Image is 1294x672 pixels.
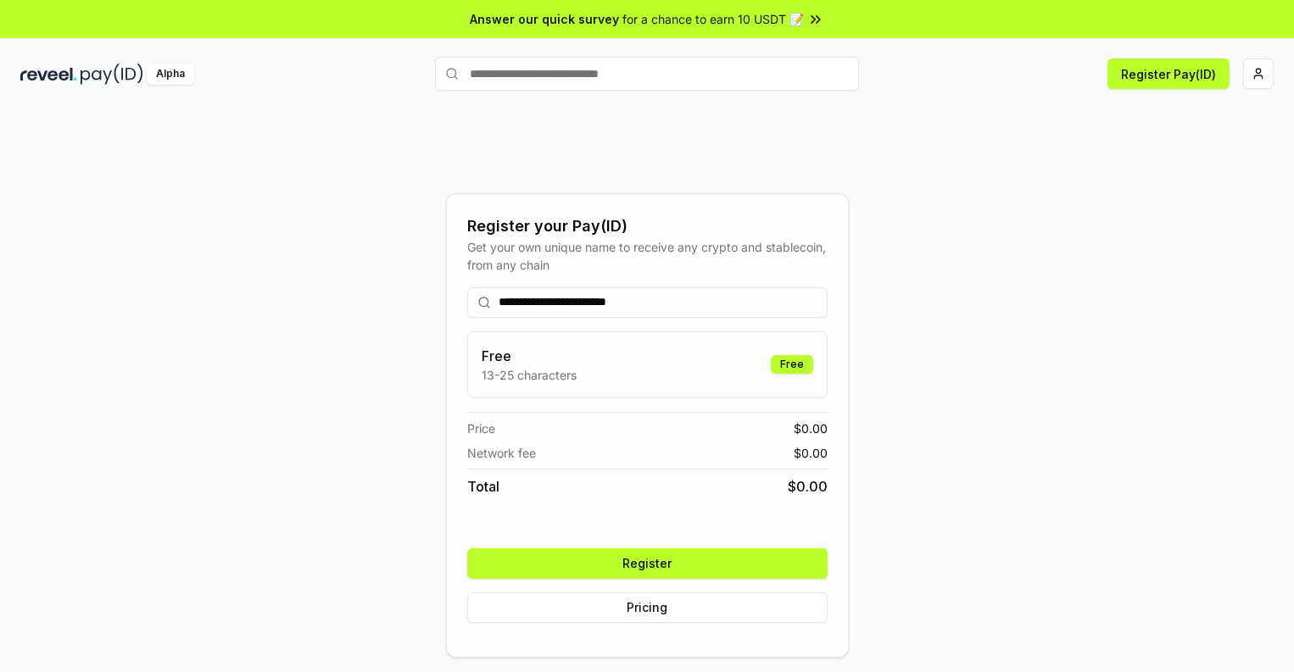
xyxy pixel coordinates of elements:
[467,476,499,497] span: Total
[147,64,194,85] div: Alpha
[1107,58,1230,89] button: Register Pay(ID)
[467,592,828,623] button: Pricing
[467,419,495,437] span: Price
[794,444,828,462] span: $ 0.00
[467,444,536,462] span: Network fee
[467,214,828,238] div: Register your Pay(ID)
[470,10,619,28] span: Answer our quick survey
[467,548,828,579] button: Register
[482,366,577,384] p: 13-25 characters
[622,10,804,28] span: for a chance to earn 10 USDT 📝
[20,64,77,85] img: reveel_dark
[467,238,828,274] div: Get your own unique name to receive any crypto and stablecoin, from any chain
[771,355,813,374] div: Free
[794,419,828,437] span: $ 0.00
[81,64,143,85] img: pay_id
[482,346,577,366] h3: Free
[788,476,828,497] span: $ 0.00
